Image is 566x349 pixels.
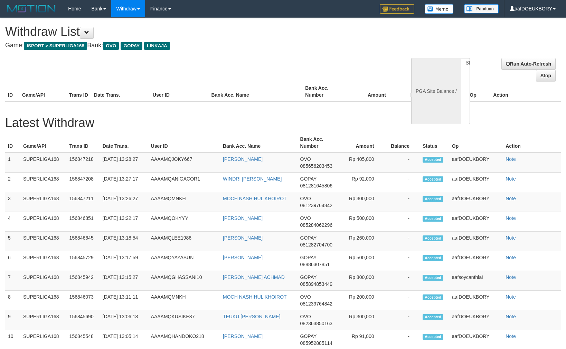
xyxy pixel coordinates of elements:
span: Accepted [423,334,443,340]
td: aafDOEUKBORY [449,192,503,212]
td: [DATE] 13:18:54 [100,232,148,251]
span: 081239764842 [300,203,332,208]
span: 085894853449 [300,281,332,287]
h1: Withdraw List [5,25,370,39]
span: GOPAY [121,42,142,50]
th: ID [5,133,20,153]
span: Accepted [423,176,443,182]
th: Status [420,133,449,153]
td: - [384,310,420,330]
td: Rp 300,000 [343,310,385,330]
span: Accepted [423,216,443,222]
th: Op [449,133,503,153]
td: - [384,251,420,271]
td: 5 [5,232,20,251]
td: 2 [5,173,20,192]
span: OVO [300,156,311,162]
td: 7 [5,271,20,291]
th: Bank Acc. Number [302,82,349,101]
td: aafDOEUKBORY [449,291,503,310]
a: [PERSON_NAME] ACHMAD [223,274,285,280]
td: SUPERLIGA168 [20,291,67,310]
a: Note [506,176,516,182]
td: [DATE] 13:06:18 [100,310,148,330]
a: TEUKU [PERSON_NAME] [223,314,280,319]
span: Accepted [423,157,443,163]
td: SUPERLIGA168 [20,192,67,212]
span: 081239764842 [300,301,332,307]
td: SUPERLIGA168 [20,271,67,291]
th: Date Trans. [100,133,148,153]
td: 156847208 [67,173,100,192]
a: Note [506,314,516,319]
td: SUPERLIGA168 [20,310,67,330]
td: 156845690 [67,310,100,330]
td: aafDOEUKBORY [449,310,503,330]
th: Trans ID [67,133,100,153]
td: aafDOEUKBORY [449,153,503,173]
span: 085952885114 [300,340,332,346]
td: Rp 92,000 [343,173,385,192]
td: 156846645 [67,232,100,251]
td: [DATE] 13:15:27 [100,271,148,291]
span: GOPAY [300,255,317,260]
a: [PERSON_NAME] [223,215,263,221]
td: aafDOEUKBORY [449,212,503,232]
span: OVO [300,196,311,201]
td: 8 [5,291,20,310]
td: 3 [5,192,20,212]
td: Rp 800,000 [343,271,385,291]
span: 081281645806 [300,183,332,188]
span: Accepted [423,196,443,202]
td: 1 [5,153,20,173]
span: Accepted [423,255,443,261]
td: - [384,173,420,192]
td: AAAAMQLEE1986 [148,232,220,251]
span: OVO [300,294,311,300]
th: Balance [384,133,420,153]
a: MOCH NASHIHUL KHOIROT [223,294,287,300]
a: Note [506,196,516,201]
span: 085656203453 [300,163,332,169]
a: Note [506,333,516,339]
td: [DATE] 13:11:11 [100,291,148,310]
td: [DATE] 13:22:17 [100,212,148,232]
td: 156847211 [67,192,100,212]
div: PGA Site Balance / [411,58,461,124]
th: Amount [349,82,396,101]
td: - [384,232,420,251]
td: 4 [5,212,20,232]
span: GOPAY [300,235,317,241]
td: 156846851 [67,212,100,232]
td: - [384,291,420,310]
a: Note [506,235,516,241]
td: [DATE] 13:26:27 [100,192,148,212]
span: 081282704700 [300,242,332,248]
a: Run Auto-Refresh [501,58,556,70]
th: Date Trans. [91,82,150,101]
td: [DATE] 13:17:59 [100,251,148,271]
td: SUPERLIGA168 [20,212,67,232]
td: SUPERLIGA168 [20,173,67,192]
td: Rp 500,000 [343,212,385,232]
td: AAAAMQOKYYY [148,212,220,232]
span: GOPAY [300,333,317,339]
th: User ID [150,82,209,101]
th: Balance [396,82,440,101]
th: Action [503,133,561,153]
span: Accepted [423,275,443,281]
td: aafDOEUKBORY [449,173,503,192]
a: [PERSON_NAME] [223,235,263,241]
a: [PERSON_NAME] [223,156,263,162]
td: AAAAMQGHASSANI10 [148,271,220,291]
span: 08886307851 [300,262,330,267]
th: Game/API [19,82,66,101]
th: User ID [148,133,220,153]
td: [DATE] 13:28:27 [100,153,148,173]
a: Note [506,156,516,162]
a: Note [506,274,516,280]
th: Amount [343,133,385,153]
span: OVO [103,42,119,50]
td: AAAAMQANIGACOR1 [148,173,220,192]
th: Trans ID [66,82,91,101]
